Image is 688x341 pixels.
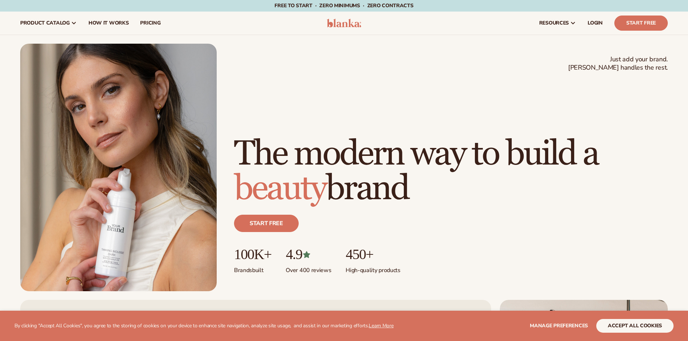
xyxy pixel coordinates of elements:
h1: The modern way to build a brand [234,137,668,206]
span: How It Works [88,20,129,26]
a: How It Works [83,12,135,35]
p: 450+ [346,246,400,262]
p: Over 400 reviews [286,262,331,274]
a: Start Free [614,16,668,31]
p: Brands built [234,262,271,274]
span: resources [539,20,569,26]
a: LOGIN [582,12,609,35]
span: pricing [140,20,160,26]
button: accept all cookies [596,319,674,333]
a: pricing [134,12,166,35]
button: Manage preferences [530,319,588,333]
span: Manage preferences [530,322,588,329]
p: High-quality products [346,262,400,274]
span: product catalog [20,20,70,26]
p: 100K+ [234,246,271,262]
a: Learn More [369,322,393,329]
a: product catalog [14,12,83,35]
span: beauty [234,167,326,210]
img: Female holding tanning mousse. [20,44,217,291]
span: LOGIN [588,20,603,26]
a: resources [533,12,582,35]
img: logo [327,19,361,27]
p: By clicking "Accept All Cookies", you agree to the storing of cookies on your device to enhance s... [14,323,394,329]
p: 4.9 [286,246,331,262]
span: Free to start · ZERO minimums · ZERO contracts [274,2,413,9]
span: Just add your brand. [PERSON_NAME] handles the rest. [568,55,668,72]
a: Start free [234,215,299,232]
